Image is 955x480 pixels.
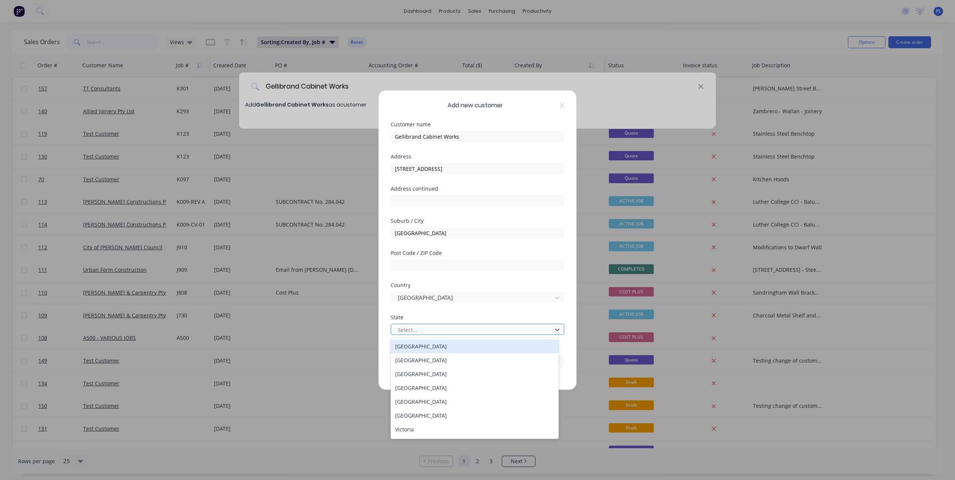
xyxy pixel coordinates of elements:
[391,436,559,450] div: [GEOGRAPHIC_DATA]
[391,122,564,127] div: Customer name
[391,395,559,409] div: [GEOGRAPHIC_DATA]
[391,315,564,320] div: State
[391,339,559,353] div: [GEOGRAPHIC_DATA]
[391,218,564,224] div: Suburb / City
[391,367,559,381] div: [GEOGRAPHIC_DATA]
[391,154,564,159] div: Address
[391,186,564,191] div: Address continued
[391,409,559,422] div: [GEOGRAPHIC_DATA]
[391,353,559,367] div: [GEOGRAPHIC_DATA]
[391,422,559,436] div: Victoria
[448,101,503,110] span: Add new customer
[391,250,564,256] div: Post Code / ZIP Code
[391,381,559,395] div: [GEOGRAPHIC_DATA]
[391,283,564,288] div: Country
